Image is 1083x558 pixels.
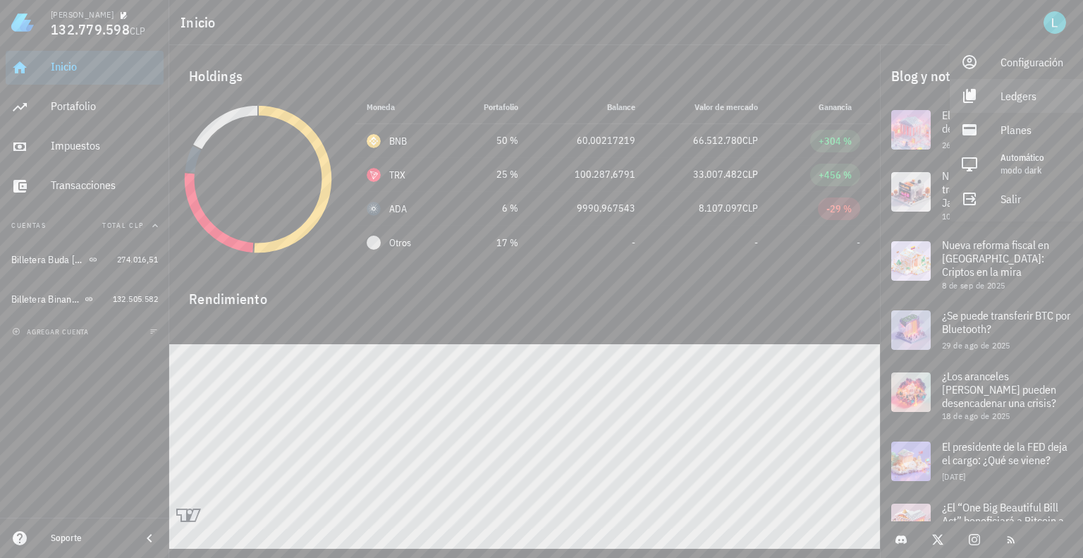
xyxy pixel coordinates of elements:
[942,369,1056,410] span: ¿Los aranceles [PERSON_NAME] pueden desencadenar una crisis?
[1001,164,1041,176] span: modo Dark
[460,167,518,182] div: 25 %
[367,134,381,148] div: BNB-icon
[942,411,1010,421] span: 18 de ago de 2025
[11,254,86,266] div: Billetera Buda [PERSON_NAME]
[6,130,164,164] a: Impuestos
[819,102,860,112] span: Ganancia
[11,293,82,305] div: Billetera Binance [PERSON_NAME]
[367,168,381,182] div: TRX-icon
[6,51,164,85] a: Inicio
[819,168,852,182] div: +456 %
[742,202,758,214] span: CLP
[699,202,742,214] span: 8.107.097
[389,236,411,250] span: Otros
[6,282,164,316] a: Billetera Binance [PERSON_NAME] 132.505.582
[942,108,1063,135] span: El SII establece impuestos de criptos
[6,90,164,124] a: Portafolio
[742,134,758,147] span: CLP
[51,20,130,39] span: 132.779.598
[176,509,201,522] a: Charting by TradingView
[693,134,742,147] span: 66.512.780
[11,11,34,34] img: LedgiFi
[6,169,164,203] a: Transacciones
[8,325,95,339] button: agregar cuenta
[742,168,758,181] span: CLP
[857,236,860,249] span: -
[389,202,408,216] div: ADA
[942,280,1005,291] span: 8 de sep de 2025
[51,60,158,73] div: Inicio
[826,202,852,216] div: -29 %
[1001,82,1072,110] div: Ledgers
[1001,152,1072,164] div: Automático
[389,134,408,148] div: BNB
[355,90,449,124] th: Moneda
[180,11,221,34] h1: Inicio
[530,90,647,124] th: Balance
[942,140,1010,150] span: 26 de sep de 2025
[1044,11,1066,34] div: avatar
[693,168,742,181] span: 33.007.482
[51,9,114,20] div: [PERSON_NAME]
[1001,185,1072,213] div: Salir
[1001,116,1072,144] div: Planes
[449,90,530,124] th: Portafolio
[15,327,89,336] span: agregar cuenta
[942,471,965,482] span: [DATE]
[541,201,635,216] div: 9990,967543
[880,361,1083,430] a: ¿Los aranceles [PERSON_NAME] pueden desencadenar una crisis? 18 de ago de 2025
[102,221,144,230] span: Total CLP
[51,178,158,192] div: Transacciones
[389,168,406,182] div: TRX
[819,134,852,148] div: +304 %
[51,533,130,544] div: Soporte
[130,25,146,37] span: CLP
[117,254,158,265] span: 274.016,51
[6,209,164,243] button: CuentasTotal CLP
[1001,48,1072,76] div: Configuración
[632,236,635,249] span: -
[541,167,635,182] div: 100.287,6791
[460,201,518,216] div: 6 %
[880,430,1083,492] a: El presidente de la FED deja el cargo: ¿Qué se viene? [DATE]
[367,202,381,216] div: ADA-icon
[880,230,1083,299] a: Nueva reforma fiscal en [GEOGRAPHIC_DATA]: Criptos en la mira 8 de sep de 2025
[942,308,1070,336] span: ¿Se puede transferir BTC por Bluetooth?
[942,169,1063,210] span: NPM pone en riesgo transacciones cripto desde JavaScript
[942,238,1049,279] span: Nueva reforma fiscal en [GEOGRAPHIC_DATA]: Criptos en la mira
[754,236,758,249] span: -
[178,54,871,99] div: Holdings
[6,243,164,277] a: Billetera Buda [PERSON_NAME] 274.016,51
[942,211,1010,222] span: 10 de sep de 2025
[178,277,871,310] div: Rendimiento
[460,236,518,250] div: 17 %
[880,299,1083,361] a: ¿Se puede transferir BTC por Bluetooth? 29 de ago de 2025
[541,133,635,148] div: 60,00217219
[460,133,518,148] div: 50 %
[942,439,1067,467] span: El presidente de la FED deja el cargo: ¿Qué se viene?
[113,293,158,304] span: 132.505.582
[942,340,1010,351] span: 29 de ago de 2025
[51,99,158,113] div: Portafolio
[51,139,158,152] div: Impuestos
[647,90,769,124] th: Valor de mercado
